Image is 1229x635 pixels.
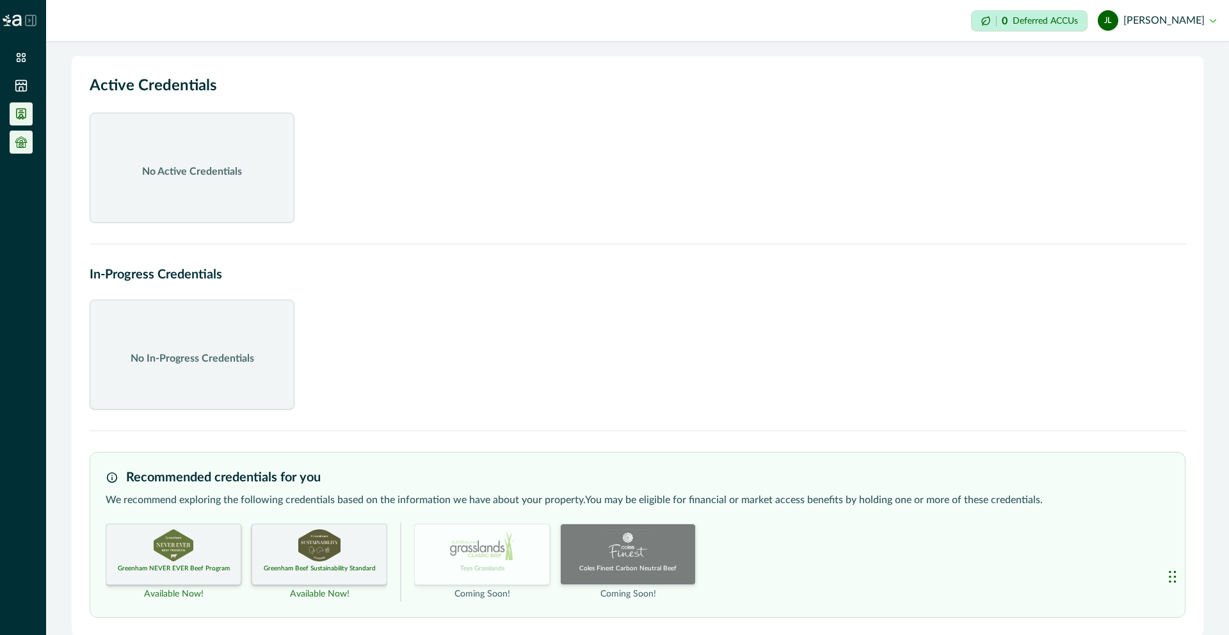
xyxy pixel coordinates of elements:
[118,564,230,574] p: Greenham NEVER EVER Beef Program
[126,468,321,487] h3: Recommended credentials for you
[450,529,514,561] img: TEYS_GRASSLANDS certification logo
[1165,545,1229,606] iframe: Chat Widget
[131,351,254,366] p: No In-Progress Credentials
[290,588,349,601] p: Available Now!
[106,492,1169,508] p: We recommend exploring the following credentials based on the information we have about your prop...
[1013,16,1078,26] p: Deferred ACCUs
[1169,558,1177,596] div: Drag
[601,529,654,561] img: COLES_FINEST certification logo
[298,529,341,561] img: GBSS_UNKNOWN certification logo
[154,529,193,561] img: GREENHAM_NEVER_EVER certification logo
[1098,5,1216,36] button: Jean Liebenberg[PERSON_NAME]
[142,164,242,179] p: No Active Credentials
[264,564,376,574] p: Greenham Beef Sustainability Standard
[90,74,1185,97] h2: Active Credentials
[579,564,677,574] p: Coles Finest Carbon Neutral Beef
[3,15,22,26] img: Logo
[600,588,656,601] p: Coming Soon!
[454,588,510,601] p: Coming Soon!
[1002,16,1008,26] p: 0
[460,564,504,574] p: Teys Grasslands
[144,588,204,601] p: Available Now!
[90,265,1185,284] h2: In-Progress Credentials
